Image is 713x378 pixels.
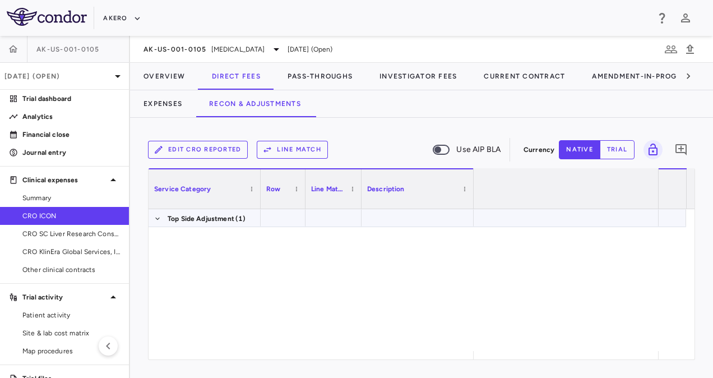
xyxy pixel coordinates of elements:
span: Site & lab cost matrix [22,328,120,338]
p: Trial activity [22,292,107,302]
p: Analytics [22,112,120,122]
span: Use AIP BLA [456,144,501,156]
span: Patient activity [22,310,120,320]
button: native [559,140,600,159]
span: Summary [22,193,120,203]
p: Clinical expenses [22,175,107,185]
span: [MEDICAL_DATA] [211,44,265,54]
span: You do not have permission to lock or unlock grids [639,140,663,159]
button: Add comment [672,140,691,159]
span: [DATE] (Open) [288,44,333,54]
span: AK-US-001-0105 [143,45,207,54]
button: Pass-Throughs [274,63,366,90]
span: (1) [235,210,246,228]
span: Map procedures [22,346,120,356]
img: logo-full-BYUhSk78.svg [7,8,87,26]
span: Line Match [311,185,346,193]
span: AK-US-001-0105 [36,45,100,54]
button: Expenses [130,90,196,117]
svg: Add comment [674,143,688,156]
span: Row [266,185,280,193]
button: trial [600,140,635,159]
button: Edit CRO reported [148,141,248,159]
button: Akero [103,10,141,27]
span: Top Side Adjustment [168,210,234,228]
button: Amendment-In-Progress [578,63,709,90]
p: Currency [524,145,554,155]
span: CRO ICON [22,211,120,221]
button: Recon & Adjustments [196,90,314,117]
span: CRO KlinEra Global Services, Inc [22,247,120,257]
button: Investigator Fees [366,63,470,90]
span: CRO SC Liver Research Consortium LLC [22,229,120,239]
span: Description [367,185,405,193]
p: Financial close [22,130,120,140]
button: Line Match [257,141,328,159]
p: Journal entry [22,147,120,158]
button: Overview [130,63,198,90]
p: [DATE] (Open) [4,71,111,81]
span: Other clinical contracts [22,265,120,275]
button: Current Contract [470,63,578,90]
button: Direct Fees [198,63,274,90]
span: Service Category [154,185,211,193]
p: Trial dashboard [22,94,120,104]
